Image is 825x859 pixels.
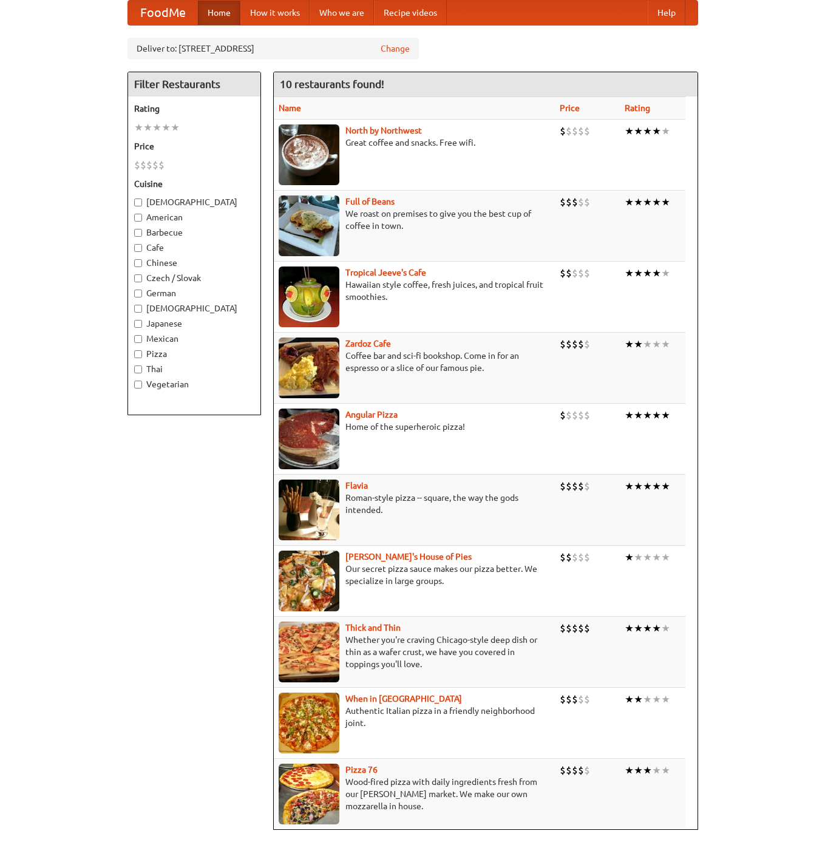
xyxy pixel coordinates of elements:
img: flavia.jpg [279,480,339,540]
li: $ [584,764,590,777]
li: ★ [643,551,652,564]
li: ★ [643,124,652,138]
li: $ [566,409,572,422]
li: ★ [625,480,634,493]
li: $ [566,764,572,777]
li: ★ [652,124,661,138]
a: Full of Beans [345,197,395,206]
input: Cafe [134,244,142,252]
li: $ [560,764,566,777]
a: Tropical Jeeve's Cafe [345,268,426,277]
li: ★ [652,338,661,351]
b: Zardoz Cafe [345,339,391,348]
li: ★ [643,409,652,422]
li: ★ [643,195,652,209]
a: When in [GEOGRAPHIC_DATA] [345,694,462,704]
li: $ [560,124,566,138]
li: ★ [634,764,643,777]
a: Who we are [310,1,374,25]
input: [DEMOGRAPHIC_DATA] [134,305,142,313]
li: ★ [661,480,670,493]
li: ★ [661,764,670,777]
label: Pizza [134,348,254,360]
label: Thai [134,363,254,375]
p: Our secret pizza sauce makes our pizza better. We specialize in large groups. [279,563,551,587]
li: $ [572,195,578,209]
li: $ [578,764,584,777]
li: $ [584,551,590,564]
li: ★ [625,195,634,209]
li: ★ [652,622,661,635]
li: ★ [625,622,634,635]
a: Flavia [345,481,368,491]
b: North by Northwest [345,126,422,135]
li: $ [560,338,566,351]
li: $ [566,195,572,209]
li: ★ [634,480,643,493]
img: zardoz.jpg [279,338,339,398]
li: ★ [634,338,643,351]
input: Pizza [134,350,142,358]
a: Pizza 76 [345,765,378,775]
li: $ [572,480,578,493]
a: Thick and Thin [345,623,401,633]
img: thick.jpg [279,622,339,682]
li: ★ [625,764,634,777]
li: $ [566,267,572,280]
p: Home of the superheroic pizza! [279,421,551,433]
li: ★ [161,121,171,134]
li: $ [560,480,566,493]
img: north.jpg [279,124,339,185]
li: $ [566,693,572,706]
li: $ [572,622,578,635]
label: Japanese [134,317,254,330]
li: ★ [143,121,152,134]
input: American [134,214,142,222]
p: Coffee bar and sci-fi bookshop. Come in for an espresso or a slice of our famous pie. [279,350,551,374]
li: $ [560,195,566,209]
img: luigis.jpg [279,551,339,611]
li: ★ [643,764,652,777]
li: $ [578,195,584,209]
a: [PERSON_NAME]'s House of Pies [345,552,472,562]
a: Price [560,103,580,113]
li: ★ [643,267,652,280]
input: Japanese [134,320,142,328]
a: Name [279,103,301,113]
p: Whether you're craving Chicago-style deep dish or thin as a wafer crust, we have you covered in t... [279,634,551,670]
li: $ [584,338,590,351]
li: ★ [625,693,634,706]
li: $ [560,409,566,422]
div: Deliver to: [STREET_ADDRESS] [127,38,419,59]
li: ★ [171,121,180,134]
li: ★ [634,693,643,706]
li: ★ [625,267,634,280]
li: $ [584,409,590,422]
li: ★ [661,693,670,706]
h5: Price [134,140,254,152]
li: $ [560,267,566,280]
li: ★ [643,338,652,351]
li: $ [566,480,572,493]
input: Czech / Slovak [134,274,142,282]
img: beans.jpg [279,195,339,256]
li: ★ [625,409,634,422]
li: $ [584,195,590,209]
img: angular.jpg [279,409,339,469]
li: $ [566,551,572,564]
a: FoodMe [128,1,198,25]
li: $ [566,622,572,635]
li: ★ [643,622,652,635]
img: wheninrome.jpg [279,693,339,753]
input: Chinese [134,259,142,267]
label: Cafe [134,242,254,254]
li: $ [584,267,590,280]
li: $ [578,409,584,422]
li: ★ [134,121,143,134]
p: Authentic Italian pizza in a friendly neighborhood joint. [279,705,551,729]
li: ★ [634,267,643,280]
